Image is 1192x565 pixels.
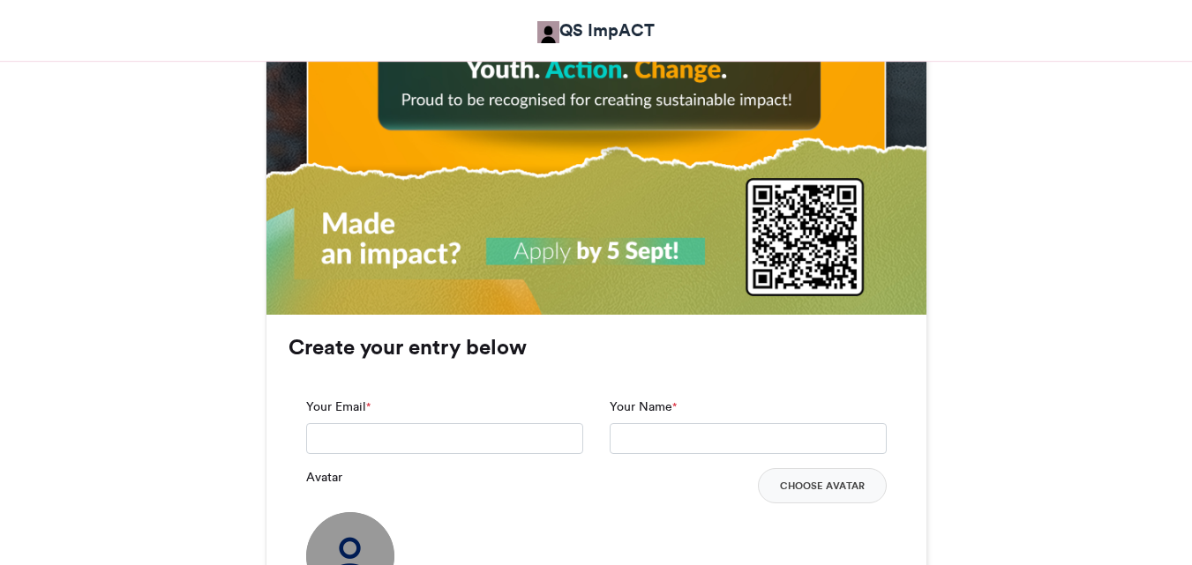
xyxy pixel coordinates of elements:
[537,18,655,43] a: QS ImpACT
[758,468,887,503] button: Choose Avatar
[306,398,371,416] label: Your Email
[537,21,559,43] img: QS ImpACT QS ImpACT
[306,468,342,487] label: Avatar
[289,337,904,358] h3: Create your entry below
[610,398,677,416] label: Your Name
